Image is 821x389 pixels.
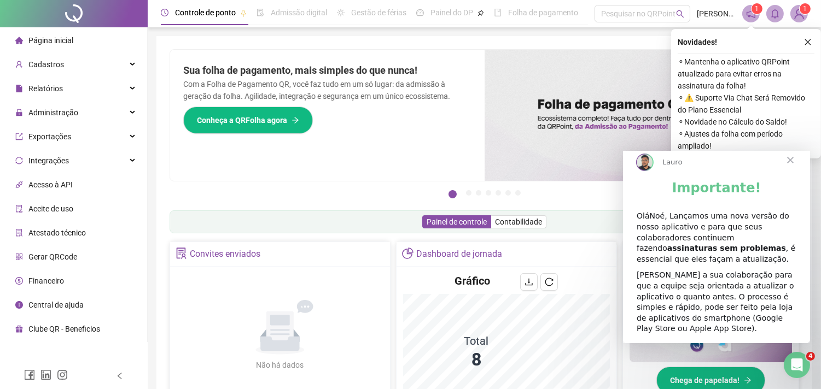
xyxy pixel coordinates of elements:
[678,128,814,152] span: ⚬ Ajustes da folha com período ampliado!
[24,369,35,380] span: facebook
[15,253,23,261] span: qrcode
[678,92,814,116] span: ⚬ ⚠️ Suporte Via Chat Será Removido do Plano Essencial
[800,3,811,14] sup: Atualize o seu contato no menu Meus Dados
[240,10,247,16] span: pushpin
[15,229,23,237] span: solution
[15,325,23,333] span: gift
[623,151,810,343] iframe: Intercom live chat mensagem
[15,181,23,188] span: api
[508,8,578,17] span: Folha de pagamento
[494,9,502,16] span: book
[670,374,740,386] span: Chega de papelada!
[784,352,810,378] iframe: Intercom live chat
[175,8,236,17] span: Controle de ponto
[525,278,533,286] span: download
[466,190,471,196] button: 2
[485,50,799,181] img: banner%2F8d14a306-6205-4263-8e5b-06e9a85ad873.png
[28,108,78,117] span: Administração
[752,3,762,14] sup: 1
[804,38,812,46] span: close
[15,277,23,285] span: dollar
[190,245,260,263] div: Convites enviados
[351,8,406,17] span: Gestão de férias
[486,190,491,196] button: 4
[28,156,69,165] span: Integrações
[416,245,502,263] div: Dashboard de jornada
[40,369,51,380] span: linkedin
[678,56,814,92] span: ⚬ Mantenha o aplicativo QRPoint atualizado para evitar erros na assinatura da folha!
[44,93,163,102] b: assinaturas sem problemas
[449,190,457,198] button: 1
[271,8,327,17] span: Admissão digital
[28,300,84,309] span: Central de ajuda
[15,109,23,116] span: lock
[427,217,487,226] span: Painel de controle
[806,352,815,361] span: 4
[678,36,717,48] span: Novidades !
[476,190,481,196] button: 3
[803,5,807,13] span: 1
[15,301,23,309] span: info-circle
[746,9,756,19] span: notification
[505,190,511,196] button: 6
[676,10,684,18] span: search
[28,132,71,141] span: Exportações
[28,36,73,45] span: Página inicial
[455,273,490,288] h4: Gráfico
[257,9,264,16] span: file-done
[430,8,473,17] span: Painel do DP
[15,61,23,68] span: user-add
[292,116,299,124] span: arrow-right
[337,9,345,16] span: sun
[755,5,759,13] span: 1
[15,157,23,164] span: sync
[176,247,187,259] span: solution
[28,252,77,261] span: Gerar QRCode
[116,372,124,380] span: left
[28,228,86,237] span: Atestado técnico
[770,9,780,19] span: bell
[183,107,313,134] button: Conheça a QRFolha agora
[197,114,287,126] span: Conheça a QRFolha agora
[402,247,414,259] span: pie-chart
[28,84,63,93] span: Relatórios
[678,116,814,128] span: ⚬ Novidade no Cálculo do Saldo!
[515,190,521,196] button: 7
[28,180,73,189] span: Acesso à API
[15,133,23,140] span: export
[545,278,554,286] span: reload
[14,119,173,184] div: [PERSON_NAME] a sua colaboração para que a equipe seja orientada a atualizar o aplicativo o quant...
[28,60,64,69] span: Cadastros
[28,325,100,333] span: Clube QR - Beneficios
[495,217,542,226] span: Contabilidade
[15,205,23,213] span: audit
[496,190,501,196] button: 5
[183,78,471,102] p: Com a Folha de Pagamento QR, você faz tudo em um só lugar: da admissão à geração da folha. Agilid...
[14,60,173,114] div: OláNoé, Lançamos uma nova versão do nosso aplicativo e para que seus colaboradores continuem faze...
[183,63,471,78] h2: Sua folha de pagamento, mais simples do que nunca!
[791,5,807,22] img: 62733
[230,359,330,371] div: Não há dados
[161,9,168,16] span: clock-circle
[15,37,23,44] span: home
[697,8,736,20] span: [PERSON_NAME]
[28,276,64,285] span: Financeiro
[744,376,752,384] span: arrow-right
[49,30,138,45] b: Importante!
[57,369,68,380] span: instagram
[15,85,23,92] span: file
[478,10,484,16] span: pushpin
[416,9,424,16] span: dashboard
[28,204,73,213] span: Aceite de uso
